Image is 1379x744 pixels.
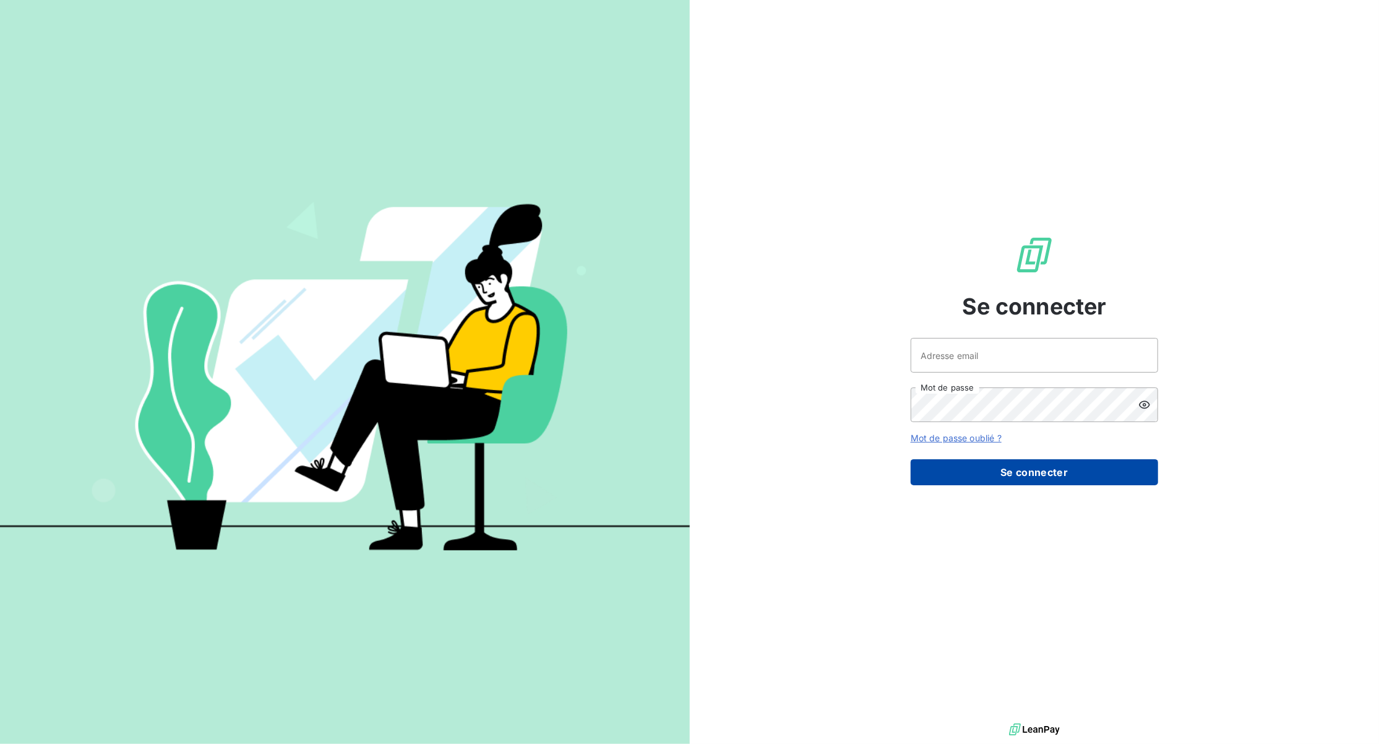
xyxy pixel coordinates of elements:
[1015,235,1054,275] img: Logo LeanPay
[1009,720,1060,739] img: logo
[962,290,1107,323] span: Se connecter
[911,338,1158,373] input: placeholder
[911,459,1158,485] button: Se connecter
[911,433,1002,443] a: Mot de passe oublié ?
